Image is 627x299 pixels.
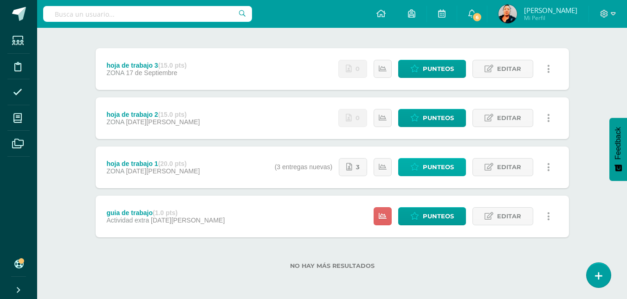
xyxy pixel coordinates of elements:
strong: (15.0 pts) [158,62,187,69]
span: [PERSON_NAME] [524,6,577,15]
span: Editar [497,60,521,77]
span: Editar [497,208,521,225]
input: Busca un usuario... [43,6,252,22]
span: Mi Perfil [524,14,577,22]
a: Punteos [398,60,466,78]
a: No se han realizado entregas [338,60,367,78]
span: 17 de Septiembre [126,69,177,76]
div: hoja de trabajo 1 [106,160,200,167]
span: Punteos [423,109,454,127]
span: 3 [356,159,360,176]
span: 0 [356,60,360,77]
label: No hay más resultados [96,262,569,269]
button: Feedback - Mostrar encuesta [609,118,627,181]
div: hoja de trabajo 3 [106,62,187,69]
img: 01576fe3fbc9a7ee025c79e2466931f8.png [498,5,517,23]
span: 0 [356,109,360,127]
span: Editar [497,159,521,176]
span: Punteos [423,208,454,225]
a: No se han realizado entregas [338,109,367,127]
a: 3 [339,158,367,176]
strong: (1.0 pts) [153,209,178,216]
span: [DATE][PERSON_NAME] [126,118,200,126]
span: [DATE][PERSON_NAME] [151,216,225,224]
strong: (15.0 pts) [158,111,187,118]
a: Punteos [398,158,466,176]
span: ZONA [106,167,124,175]
div: hoja de trabajo 2 [106,111,200,118]
span: ZONA [106,118,124,126]
span: Editar [497,109,521,127]
a: Punteos [398,207,466,225]
span: [DATE][PERSON_NAME] [126,167,200,175]
a: Punteos [398,109,466,127]
span: 6 [472,12,482,22]
span: Punteos [423,60,454,77]
strong: (20.0 pts) [158,160,187,167]
span: Feedback [614,127,622,159]
span: Punteos [423,159,454,176]
span: Actividad extra [106,216,149,224]
div: guia de trabajo [106,209,225,216]
span: ZONA [106,69,124,76]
